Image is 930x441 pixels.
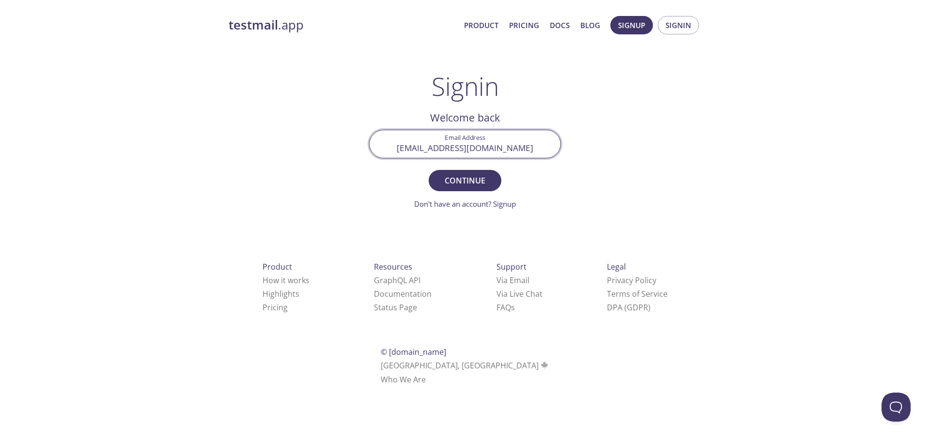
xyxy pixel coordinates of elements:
[496,275,529,286] a: Via Email
[263,261,292,272] span: Product
[414,199,516,209] a: Don't have an account? Signup
[496,261,527,272] span: Support
[369,109,561,126] h2: Welcome back
[229,17,456,33] a: testmail.app
[263,289,299,299] a: Highlights
[882,393,911,422] iframe: Help Scout Beacon - Open
[374,275,420,286] a: GraphQL API
[374,289,432,299] a: Documentation
[381,374,426,385] a: Who We Are
[381,347,446,357] span: © [DOMAIN_NAME]
[439,174,491,187] span: Continue
[580,19,600,31] a: Blog
[666,19,691,31] span: Signin
[511,302,515,313] span: s
[607,289,667,299] a: Terms of Service
[607,261,626,272] span: Legal
[550,19,570,31] a: Docs
[381,360,550,371] span: [GEOGRAPHIC_DATA], [GEOGRAPHIC_DATA]
[263,275,310,286] a: How it works
[229,16,278,33] strong: testmail
[658,16,699,34] button: Signin
[607,275,656,286] a: Privacy Policy
[509,19,539,31] a: Pricing
[432,72,499,101] h1: Signin
[263,302,288,313] a: Pricing
[374,261,412,272] span: Resources
[464,19,498,31] a: Product
[374,302,417,313] a: Status Page
[496,289,542,299] a: Via Live Chat
[610,16,653,34] button: Signup
[429,170,501,191] button: Continue
[618,19,645,31] span: Signup
[607,302,651,313] a: DPA (GDPR)
[496,302,515,313] a: FAQ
